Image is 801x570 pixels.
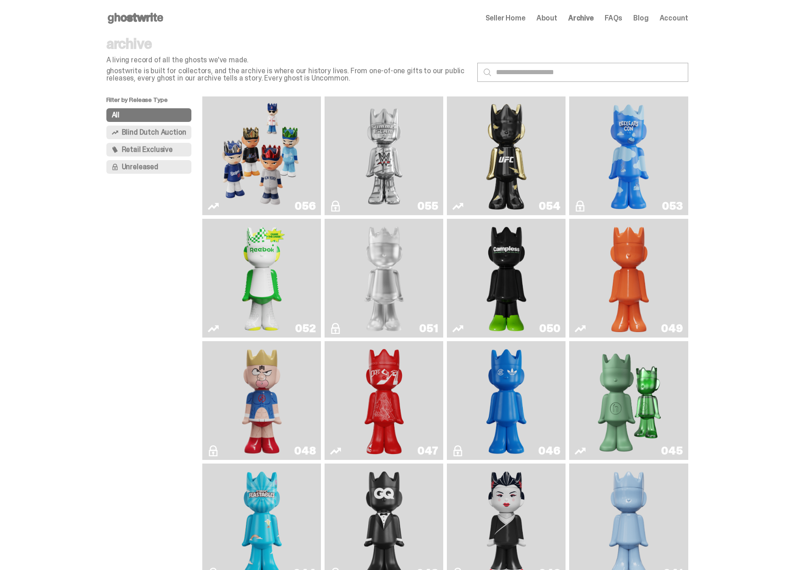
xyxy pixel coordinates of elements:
[605,222,653,334] img: Schrödinger's ghost: Orange Vibe
[330,345,438,456] a: Skip
[106,56,470,64] p: A living record of all the ghosts we've made.
[106,67,470,82] p: ghostwrite is built for collectors, and the archive is where our history lives. From one-of-one g...
[482,345,531,456] img: ComplexCon HK
[633,15,648,22] a: Blog
[106,160,192,174] button: Unreleased
[661,445,682,456] div: 045
[575,222,682,334] a: Schrödinger's ghost: Orange Vibe
[330,222,438,334] a: LLLoyalty
[112,111,120,119] span: All
[452,345,560,456] a: ComplexCon HK
[605,100,653,212] img: ghooooost
[106,143,192,156] button: Retail Exclusive
[482,100,531,212] img: Ruby
[486,15,526,22] a: Seller Home
[294,445,315,456] div: 048
[452,100,560,212] a: Ruby
[122,129,186,136] span: Blind Dutch Auction
[661,323,682,334] div: 049
[536,15,557,22] a: About
[340,100,429,212] img: I Was There SummerSlam
[539,323,560,334] div: 050
[106,108,192,122] button: All
[482,222,531,334] img: Campless
[575,100,682,212] a: ghooooost
[591,345,667,456] img: Present
[575,345,682,456] a: Present
[208,222,315,334] a: Court Victory
[217,100,306,212] img: Game Face (2025)
[106,36,470,51] p: archive
[660,15,688,22] a: Account
[360,345,408,456] img: Skip
[419,323,438,334] div: 051
[662,201,682,212] div: 053
[330,100,438,212] a: I Was There SummerSlam
[605,15,622,22] a: FAQs
[417,201,438,212] div: 055
[360,222,408,334] img: LLLoyalty
[295,323,315,334] div: 052
[106,96,203,108] p: Filter by Release Type
[122,146,173,153] span: Retail Exclusive
[417,445,438,456] div: 047
[208,345,315,456] a: Kinnikuman
[238,222,286,334] img: Court Victory
[106,126,192,139] button: Blind Dutch Auction
[452,222,560,334] a: Campless
[539,201,560,212] div: 054
[238,345,286,456] img: Kinnikuman
[295,201,315,212] div: 056
[208,100,315,212] a: Game Face (2025)
[538,445,560,456] div: 046
[568,15,594,22] a: Archive
[122,163,158,171] span: Unreleased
